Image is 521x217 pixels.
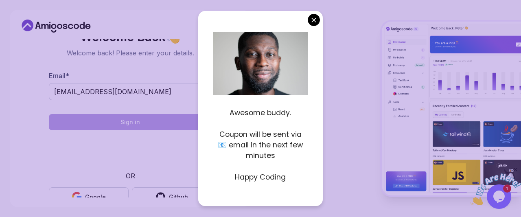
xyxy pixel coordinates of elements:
button: Sign in [49,114,212,130]
span: 👋 [165,30,181,43]
div: Github [169,193,188,201]
label: Email * [49,72,69,80]
iframe: Widget containing checkbox for hCaptcha security challenge [69,135,192,166]
div: Google [85,193,106,201]
button: Github [132,187,212,206]
p: Welcome back! Please enter your details. [49,48,212,58]
input: Enter your email [49,83,212,100]
img: Amigoscode Dashboard [382,22,521,195]
div: Sign in [120,118,140,126]
button: Google [49,187,129,206]
a: Home link [20,20,93,33]
p: OR [126,171,135,181]
iframe: chat widget [471,166,521,205]
h2: Welcome Back [49,30,212,43]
